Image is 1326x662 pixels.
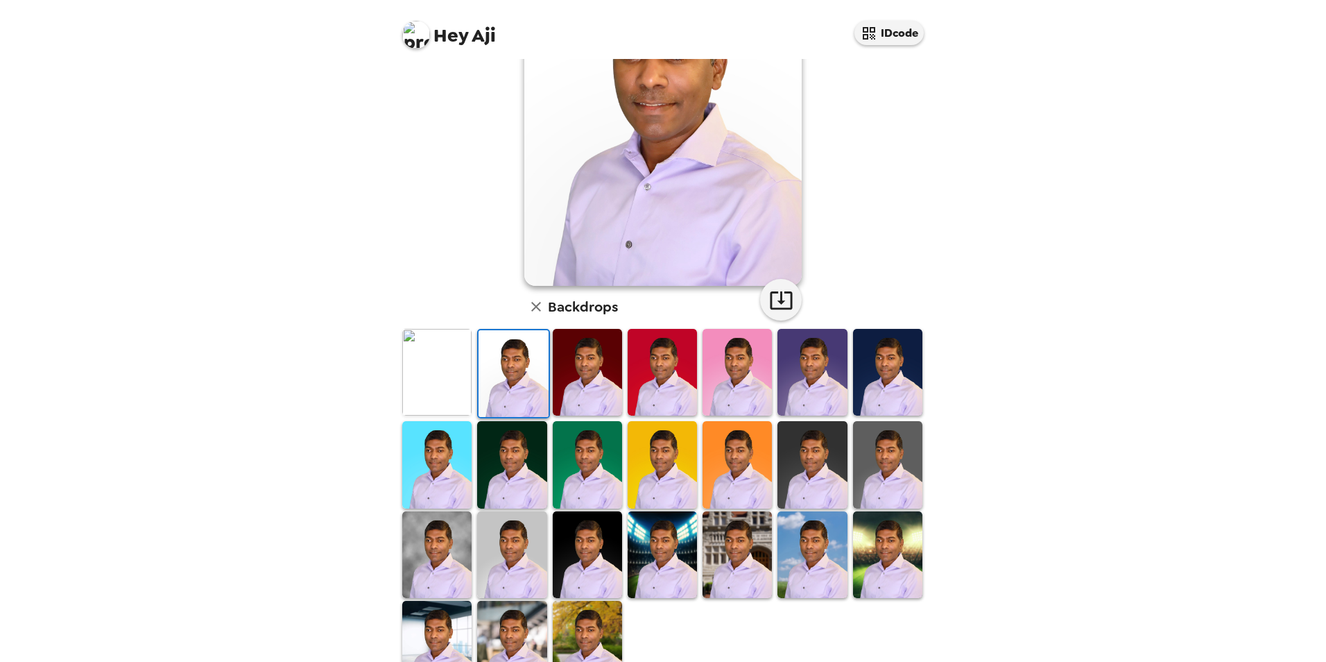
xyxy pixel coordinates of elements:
button: IDcode [854,21,924,45]
span: Hey [433,23,468,48]
img: profile pic [402,21,430,49]
h6: Backdrops [548,296,618,318]
span: Aji [402,14,496,45]
img: Original [402,329,472,416]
